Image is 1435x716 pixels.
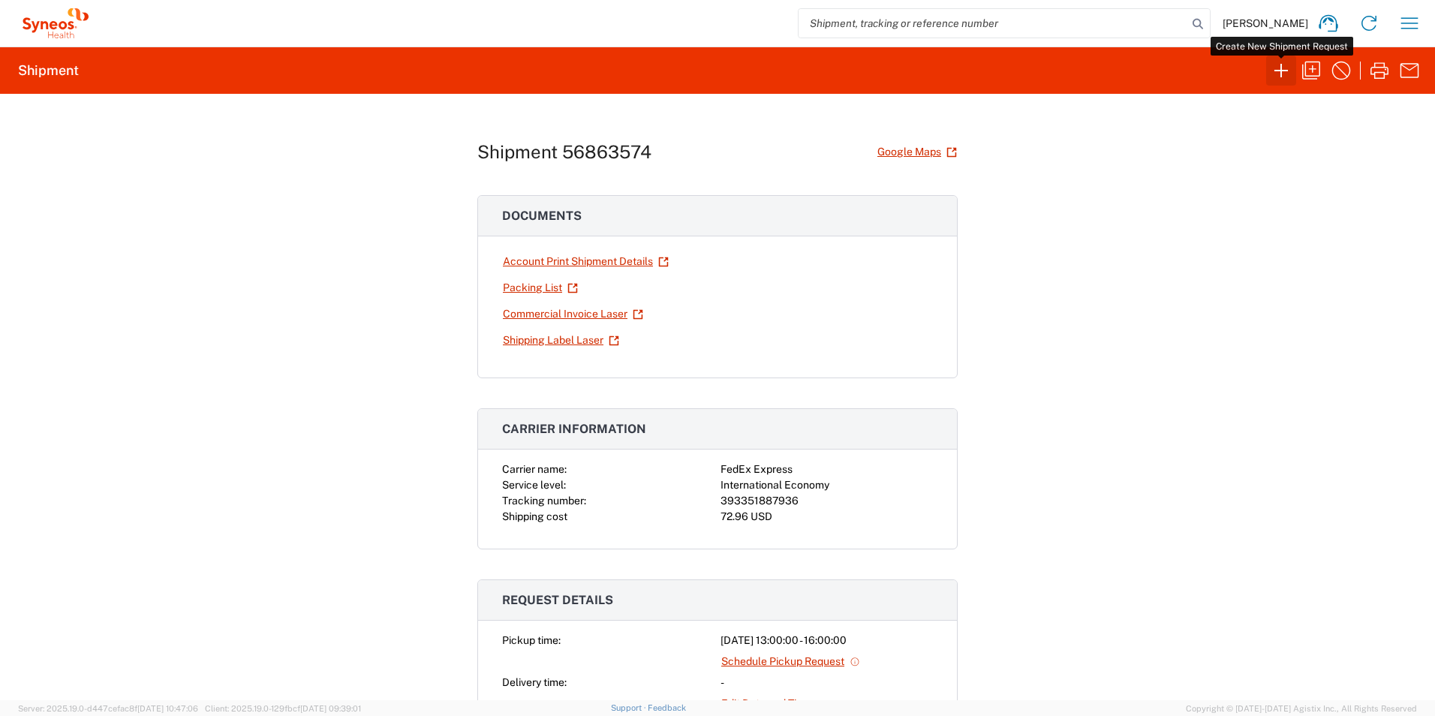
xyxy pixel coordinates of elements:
span: [DATE] 09:39:01 [300,704,361,713]
a: Shipping Label Laser [502,327,620,353]
span: Request details [502,593,613,607]
span: [PERSON_NAME] [1223,17,1308,30]
a: Schedule Pickup Request [721,648,861,675]
h2: Shipment [18,62,79,80]
a: Account Print Shipment Details [502,248,669,275]
div: 393351887936 [721,493,933,509]
span: Pickup time: [502,634,561,646]
a: Feedback [648,703,686,712]
div: 72.96 USD [721,509,933,525]
a: Google Maps [877,139,958,165]
div: International Economy [721,477,933,493]
span: Server: 2025.19.0-d447cefac8f [18,704,198,713]
span: Service level: [502,479,566,491]
span: Shipping cost [502,510,567,522]
input: Shipment, tracking or reference number [799,9,1187,38]
span: Delivery time: [502,676,567,688]
h1: Shipment 56863574 [477,141,651,163]
a: Commercial Invoice Laser [502,301,644,327]
span: Carrier information [502,422,646,436]
div: FedEx Express [721,462,933,477]
span: Tracking number: [502,495,586,507]
div: - [721,675,933,690]
span: Carrier name: [502,463,567,475]
span: Documents [502,209,582,223]
div: [DATE] 13:00:00 - 16:00:00 [721,633,933,648]
span: Client: 2025.19.0-129fbcf [205,704,361,713]
span: Copyright © [DATE]-[DATE] Agistix Inc., All Rights Reserved [1186,702,1417,715]
span: [DATE] 10:47:06 [137,704,198,713]
a: Packing List [502,275,579,301]
a: Support [611,703,648,712]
